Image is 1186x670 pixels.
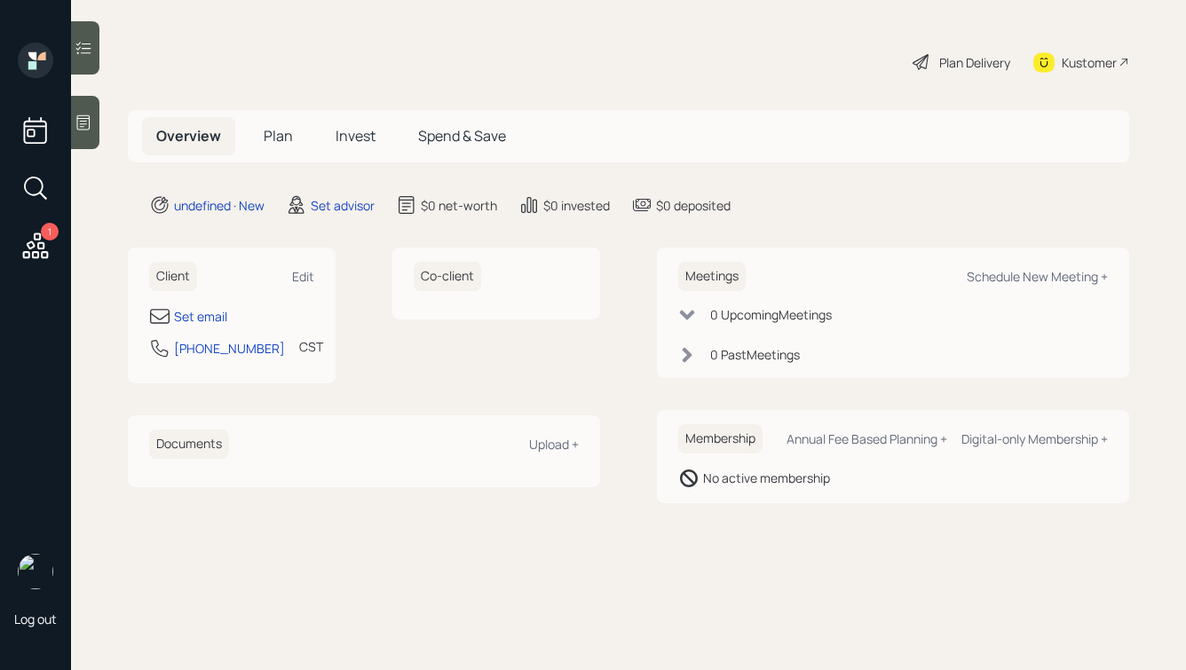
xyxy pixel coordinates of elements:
[710,345,800,364] div: 0 Past Meeting s
[1062,53,1117,72] div: Kustomer
[336,126,376,146] span: Invest
[299,337,323,356] div: CST
[967,268,1108,285] div: Schedule New Meeting +
[311,196,375,215] div: Set advisor
[292,268,314,285] div: Edit
[656,196,731,215] div: $0 deposited
[174,339,285,358] div: [PHONE_NUMBER]
[678,262,746,291] h6: Meetings
[149,262,197,291] h6: Client
[414,262,481,291] h6: Co-client
[14,611,57,627] div: Log out
[543,196,610,215] div: $0 invested
[961,430,1108,447] div: Digital-only Membership +
[264,126,293,146] span: Plan
[18,554,53,589] img: hunter_neumayer.jpg
[529,436,579,453] div: Upload +
[703,469,830,487] div: No active membership
[174,196,265,215] div: undefined · New
[421,196,497,215] div: $0 net-worth
[939,53,1010,72] div: Plan Delivery
[678,424,763,453] h6: Membership
[41,223,59,240] div: 1
[156,126,221,146] span: Overview
[710,305,832,324] div: 0 Upcoming Meeting s
[149,430,229,459] h6: Documents
[787,430,947,447] div: Annual Fee Based Planning +
[174,307,227,326] div: Set email
[418,126,506,146] span: Spend & Save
